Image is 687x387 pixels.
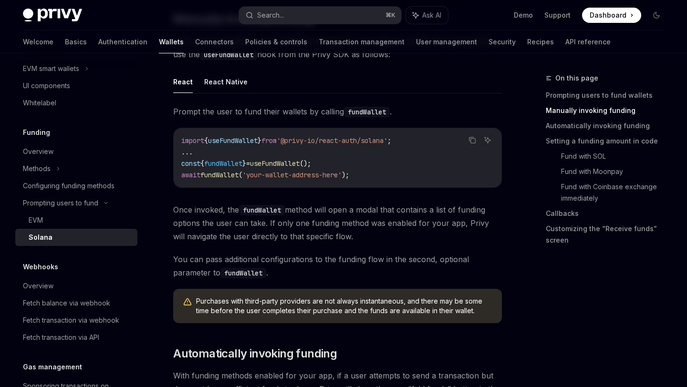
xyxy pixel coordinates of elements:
div: Solana [29,232,52,243]
div: Overview [23,146,53,157]
span: { [204,136,208,145]
a: Callbacks [546,206,672,221]
button: Search...⌘K [239,7,401,24]
a: Fetch transaction via API [15,329,137,346]
a: Manually invoking funding [546,103,672,118]
a: Support [544,10,571,20]
h5: Gas management [23,361,82,373]
a: Demo [514,10,533,20]
a: Dashboard [582,8,641,23]
code: fundWallet [220,268,266,278]
span: { [200,159,204,168]
code: useFundWallet [200,50,257,60]
a: Setting a funding amount in code [546,133,672,149]
span: import [181,136,204,145]
h5: Webhooks [23,261,58,273]
div: Fetch transaction via webhook [23,315,119,326]
svg: Warning [183,297,192,307]
a: Security [489,31,516,53]
a: Overview [15,277,137,295]
img: dark logo [23,9,82,22]
span: ( [239,171,242,179]
span: } [242,159,246,168]
a: Whitelabel [15,94,137,112]
a: Policies & controls [245,31,307,53]
span: useFundWallet [250,159,300,168]
span: fundWallet [200,171,239,179]
span: useFundWallet [208,136,258,145]
div: Whitelabel [23,97,56,109]
span: ); [342,171,349,179]
a: Solana [15,229,137,246]
button: React [173,71,193,93]
h5: Funding [23,127,50,138]
a: User management [416,31,477,53]
span: Automatically invoking funding [173,346,337,361]
div: Methods [23,163,51,174]
button: Ask AI [481,134,494,146]
span: Ask AI [422,10,441,20]
span: Dashboard [590,10,626,20]
span: = [246,159,250,168]
span: You can pass additional configurations to the funding flow in the second, optional parameter to . [173,253,502,279]
a: Connectors [195,31,234,53]
a: Fund with Moonpay [561,164,672,179]
a: Wallets [159,31,184,53]
div: EVM smart wallets [23,63,79,74]
span: Purchases with third-party providers are not always instantaneous, and there may be some time bef... [196,296,492,316]
a: API reference [565,31,611,53]
a: Customizing the “Receive funds” screen [546,221,672,248]
span: ⌘ K [385,11,396,19]
div: Fetch transaction via API [23,332,99,343]
span: } [258,136,261,145]
button: Ask AI [406,7,448,24]
code: fundWallet [344,107,390,117]
div: UI components [23,80,70,92]
div: Fetch balance via webhook [23,297,110,309]
code: fundWallet [239,205,285,215]
a: Recipes [527,31,554,53]
span: ... [181,148,193,156]
span: from [261,136,277,145]
span: On this page [555,72,598,84]
a: Fund with Coinbase exchange immediately [561,179,672,206]
a: Transaction management [319,31,405,53]
span: const [181,159,200,168]
a: Fetch transaction via webhook [15,312,137,329]
span: '@privy-io/react-auth/solana' [277,136,387,145]
a: UI components [15,77,137,94]
span: ; [387,136,391,145]
div: Configuring funding methods [23,180,114,192]
button: React Native [204,71,248,93]
a: Configuring funding methods [15,177,137,194]
span: Prompt the user to fund their wallets by calling . [173,105,502,118]
span: fundWallet [204,159,242,168]
a: Fetch balance via webhook [15,295,137,312]
a: Authentication [98,31,147,53]
span: Once invoked, the method will open a modal that contains a list of funding options the user can t... [173,203,502,243]
span: await [181,171,200,179]
div: EVM [29,214,43,226]
a: Basics [65,31,87,53]
span: (); [300,159,311,168]
button: Copy the contents from the code block [466,134,479,146]
span: 'your-wallet-address-here' [242,171,342,179]
a: Fund with SOL [561,149,672,164]
a: Prompting users to fund wallets [546,88,672,103]
button: Toggle dark mode [649,8,664,23]
a: Overview [15,143,137,160]
div: Overview [23,280,53,292]
a: EVM [15,212,137,229]
div: Prompting users to fund [23,197,98,209]
div: Search... [257,10,284,21]
a: Welcome [23,31,53,53]
a: Automatically invoking funding [546,118,672,133]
